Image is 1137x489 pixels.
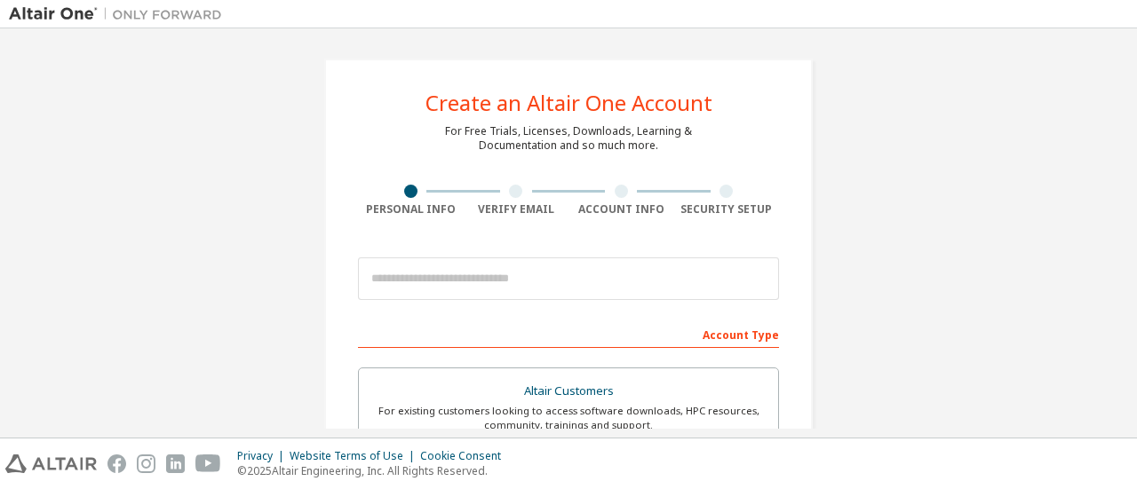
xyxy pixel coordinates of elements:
img: Altair One [9,5,231,23]
div: For Free Trials, Licenses, Downloads, Learning & Documentation and so much more. [445,124,692,153]
div: Security Setup [674,202,780,217]
div: Account Type [358,319,779,348]
div: Altair Customers [370,379,767,404]
div: Verify Email [464,202,569,217]
img: facebook.svg [107,454,126,473]
div: For existing customers looking to access software downloads, HPC resources, community, trainings ... [370,404,767,432]
img: instagram.svg [137,454,155,473]
div: Account Info [568,202,674,217]
div: Website Terms of Use [290,449,420,463]
p: © 2025 Altair Engineering, Inc. All Rights Reserved. [237,463,512,478]
img: youtube.svg [195,454,221,473]
div: Create an Altair One Account [425,92,712,114]
img: altair_logo.svg [5,454,97,473]
div: Privacy [237,449,290,463]
img: linkedin.svg [166,454,185,473]
div: Personal Info [358,202,464,217]
div: Cookie Consent [420,449,512,463]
